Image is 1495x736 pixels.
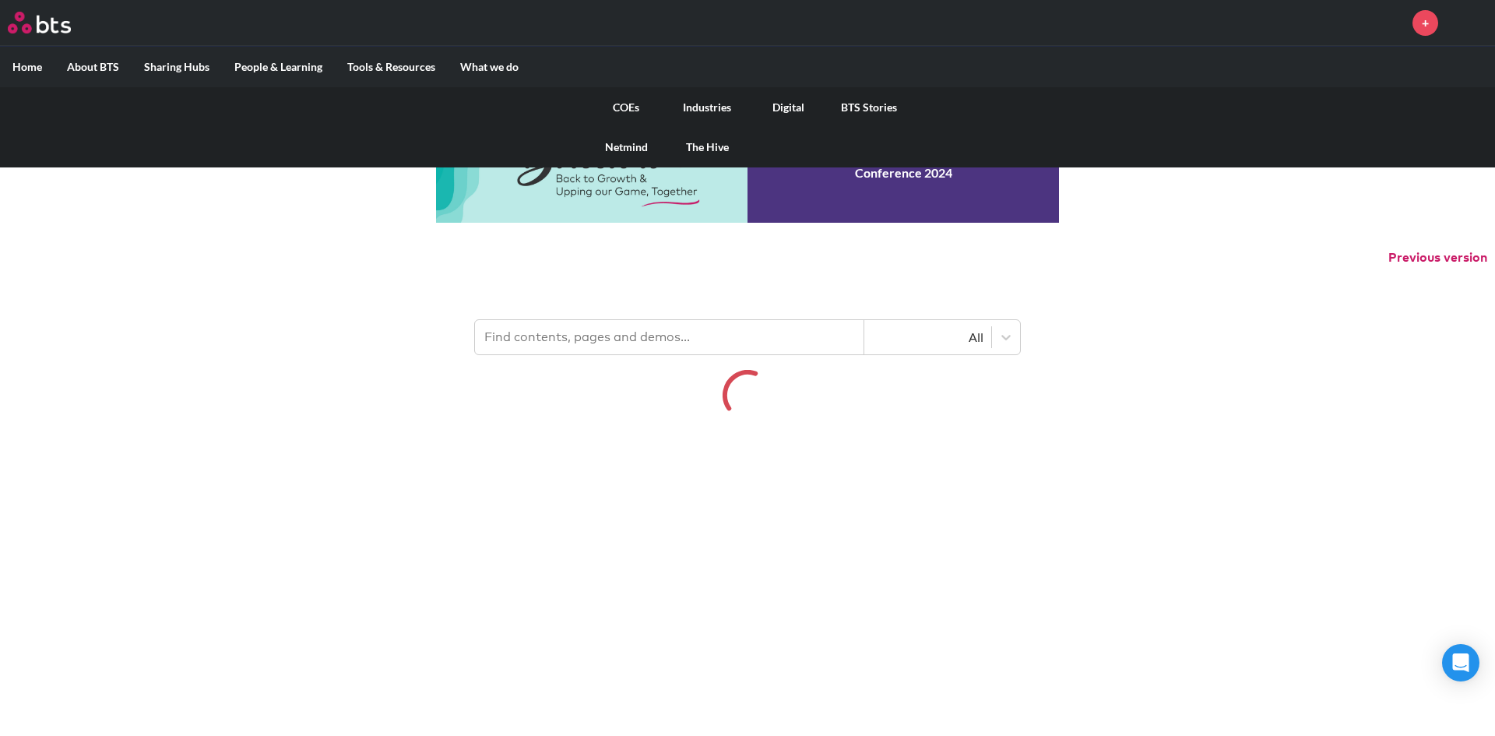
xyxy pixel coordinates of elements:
[1450,4,1487,41] img: Joel Reed
[222,47,335,87] label: People & Learning
[475,320,864,354] input: Find contents, pages and demos...
[1450,4,1487,41] a: Profile
[55,47,132,87] label: About BTS
[448,47,531,87] label: What we do
[132,47,222,87] label: Sharing Hubs
[8,12,71,33] img: BTS Logo
[335,47,448,87] label: Tools & Resources
[8,12,100,33] a: Go home
[1412,10,1438,36] a: +
[1442,644,1479,681] div: Open Intercom Messenger
[872,329,983,346] div: All
[1388,249,1487,266] button: Previous version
